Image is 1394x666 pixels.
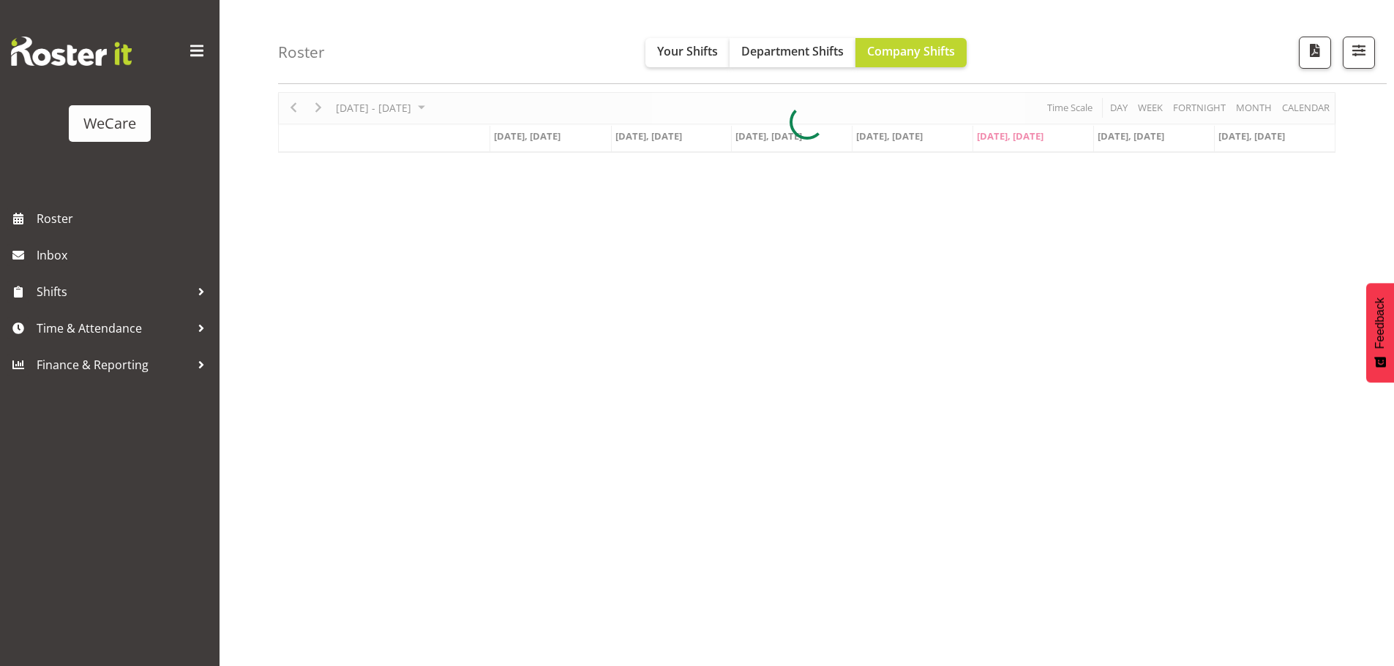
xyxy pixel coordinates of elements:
span: Inbox [37,244,212,266]
span: Department Shifts [741,43,844,59]
span: Feedback [1374,298,1387,349]
span: Finance & Reporting [37,354,190,376]
button: Download a PDF of the roster according to the set date range. [1299,37,1331,69]
button: Department Shifts [730,38,855,67]
button: Company Shifts [855,38,967,67]
h4: Roster [278,44,325,61]
div: WeCare [83,113,136,135]
span: Shifts [37,281,190,303]
span: Time & Attendance [37,317,190,339]
button: Filter Shifts [1343,37,1375,69]
button: Feedback - Show survey [1366,283,1394,382]
img: Rosterit website logo [11,37,132,66]
span: Roster [37,208,212,230]
span: Your Shifts [657,43,718,59]
button: Your Shifts [645,38,730,67]
span: Company Shifts [867,43,955,59]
